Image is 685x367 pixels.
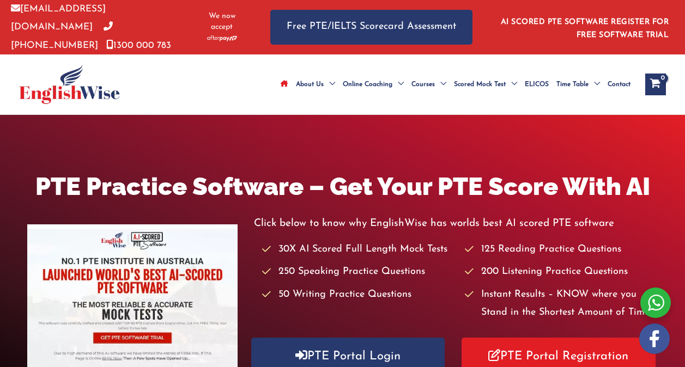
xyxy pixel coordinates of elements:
nav: Site Navigation: Main Menu [277,65,634,103]
span: Contact [608,65,631,103]
a: Online CoachingMenu Toggle [339,65,408,103]
li: 250 Speaking Practice Questions [262,263,454,281]
a: Free PTE/IELTS Scorecard Assessment [270,10,472,44]
span: Menu Toggle [392,65,404,103]
span: Scored Mock Test [454,65,506,103]
span: Time Table [556,65,589,103]
span: Menu Toggle [324,65,335,103]
span: About Us [296,65,324,103]
img: white-facebook.png [639,323,670,354]
span: Menu Toggle [506,65,517,103]
a: [PHONE_NUMBER] [11,22,113,50]
a: AI SCORED PTE SOFTWARE REGISTER FOR FREE SOFTWARE TRIAL [501,18,669,39]
li: Instant Results – KNOW where you Stand in the Shortest Amount of Time [465,286,657,322]
span: Menu Toggle [589,65,600,103]
a: CoursesMenu Toggle [408,65,450,103]
h1: PTE Practice Software – Get Your PTE Score With AI [27,169,657,204]
li: 125 Reading Practice Questions [465,241,657,259]
li: 30X AI Scored Full Length Mock Tests [262,241,454,259]
span: Courses [411,65,435,103]
a: Contact [604,65,634,103]
aside: Header Widget 1 [494,9,674,45]
a: Scored Mock TestMenu Toggle [450,65,521,103]
a: View Shopping Cart, empty [645,74,666,95]
a: [EMAIL_ADDRESS][DOMAIN_NAME] [11,4,106,32]
img: cropped-ew-logo [19,65,120,104]
a: ELICOS [521,65,553,103]
a: Time TableMenu Toggle [553,65,604,103]
a: About UsMenu Toggle [292,65,339,103]
a: 1300 000 783 [106,41,171,50]
li: 200 Listening Practice Questions [465,263,657,281]
span: Menu Toggle [435,65,446,103]
span: Online Coaching [343,65,392,103]
span: We now accept [201,11,243,33]
img: Afterpay-Logo [207,35,237,41]
li: 50 Writing Practice Questions [262,286,454,304]
p: Click below to know why EnglishWise has worlds best AI scored PTE software [254,215,658,233]
span: ELICOS [525,65,549,103]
